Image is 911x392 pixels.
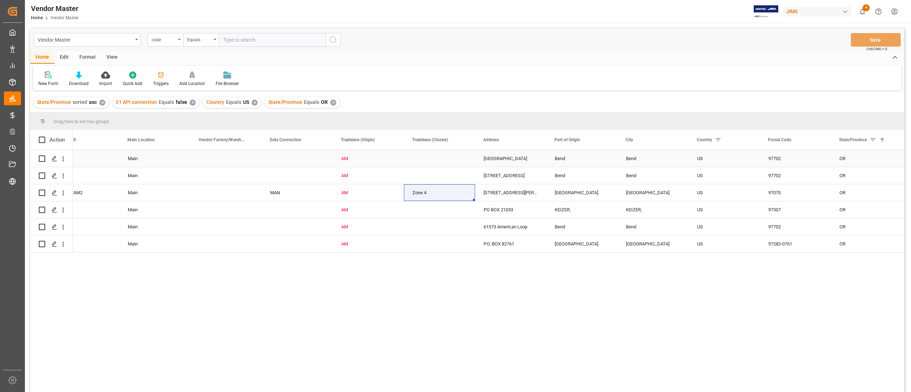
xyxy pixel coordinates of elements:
input: Type to search [219,33,326,47]
div: Press SPACE to select this row. [30,167,73,184]
span: sorted [73,99,87,105]
button: JIMS [783,5,854,18]
div: KEIZER, [546,201,617,218]
span: Country [206,99,224,105]
div: Edit [54,52,74,64]
div: OR [831,184,902,201]
div: AM [341,150,395,167]
span: 4 [863,4,870,11]
div: JIMS [783,6,852,17]
span: Vendor Factory/Warehouse name [199,137,246,142]
button: Help Center [870,4,886,20]
div: 97702 [760,167,831,184]
span: Equals [226,99,241,105]
span: false [176,99,187,105]
div: Bend [546,150,617,167]
div: P.O. BOX 82761 [475,235,546,252]
div: PO BOX 21033 [475,201,546,218]
div: US [697,219,751,235]
span: Tradelane (Origin) [341,137,375,142]
div: code [152,35,176,43]
div: AM [341,202,395,218]
span: asc [89,99,97,105]
div: OR [831,218,902,235]
div: Bend [546,218,617,235]
span: Drag here to set row groups [54,119,109,124]
div: Bend [546,167,617,184]
span: Data Connection [270,137,301,142]
span: Ctrl/CMD + S [867,46,887,52]
span: Equals [304,99,319,105]
div: 97282-0761 [760,235,831,252]
div: AM [341,219,395,235]
span: State/Province [37,99,71,105]
div: Vendor Master [38,35,133,44]
div: Main [128,219,182,235]
div: File Browser [216,80,239,87]
div: AM [341,168,395,184]
div: OR [831,150,902,167]
a: Home [31,15,43,20]
div: Press SPACE to select this row. [30,184,73,201]
div: ✕ [190,100,196,106]
span: Main Location [127,137,155,142]
span: Address [483,137,499,142]
div: 752687/AM2 [48,184,119,201]
div: Main [128,236,182,252]
span: City [626,137,633,142]
div: Triggers [153,80,169,87]
button: show 4 new notifications [854,4,870,20]
div: [GEOGRAPHIC_DATA] [617,184,689,201]
span: Tradelane (Cluster) [412,137,448,142]
div: Bend [617,167,689,184]
div: Import [99,80,112,87]
div: Vendor Master [31,3,79,14]
div: 97702 [760,150,831,167]
div: Download [69,80,89,87]
div: Format [74,52,101,64]
div: Press SPACE to select this row. [30,201,73,218]
div: KEIZER, [617,201,689,218]
div: US [697,168,751,184]
span: State/Province [268,99,302,105]
div: Bend [617,150,689,167]
div: [STREET_ADDRESS][PERSON_NAME] [475,184,546,201]
div: View [101,52,123,64]
div: Main [128,185,182,201]
div: [STREET_ADDRESS] [475,167,546,184]
div: Main [128,150,182,167]
span: Country [697,137,712,142]
div: OR [831,167,902,184]
div: Press SPACE to select this row. [30,235,73,253]
div: AM [341,236,395,252]
img: Exertis%20JAM%20-%20Email%20Logo.jpg_1722504956.jpg [754,5,778,18]
div: OR [831,201,902,218]
div: ✕ [99,100,105,106]
div: 97307 [760,201,831,218]
div: Action [49,137,65,143]
span: Equals [159,99,174,105]
div: US [697,236,751,252]
div: [GEOGRAPHIC_DATA] [546,235,617,252]
span: OR [321,99,328,105]
div: [GEOGRAPHIC_DATA] [617,235,689,252]
div: Bend [617,218,689,235]
div: Quick Add [123,80,142,87]
button: open menu [148,33,183,47]
div: Press SPACE to select this row. [30,150,73,167]
div: OR [831,235,902,252]
span: Port of Origin [554,137,580,142]
div: AM [341,185,395,201]
div: Zone 4 [412,185,467,201]
div: Press SPACE to select this row. [30,218,73,235]
div: New Form [38,80,58,87]
div: 97070 [760,184,831,201]
button: open menu [34,33,141,47]
button: search button [326,33,341,47]
div: Add Location [179,80,205,87]
div: 97702 [760,218,831,235]
span: E1 API connection [116,99,157,105]
span: State/Province [839,137,867,142]
div: [GEOGRAPHIC_DATA] [475,150,546,167]
div: Main [128,168,182,184]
